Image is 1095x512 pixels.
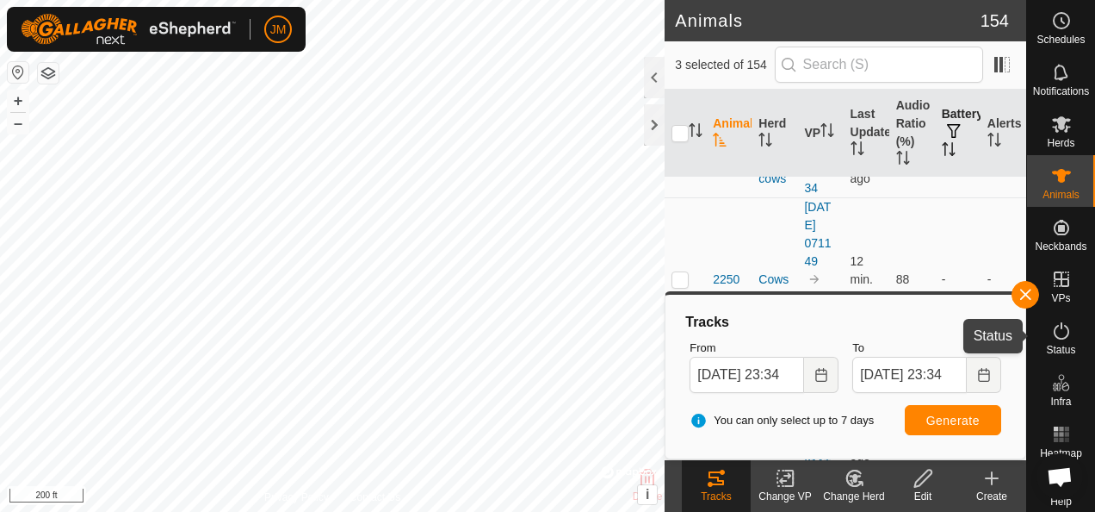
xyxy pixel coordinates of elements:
[820,489,888,504] div: Change Herd
[851,254,873,304] span: Sep 26, 2025, 11:21 PM
[21,14,236,45] img: Gallagher Logo
[967,357,1001,393] button: Choose Date
[1050,396,1071,407] span: Infra
[987,135,1001,149] p-sorticon: Activate to sort
[1040,448,1082,459] span: Heatmap
[638,485,657,504] button: i
[981,90,1026,178] th: Alerts
[350,490,400,505] a: Contact Us
[690,412,874,429] span: You can only select up to 7 days
[38,63,59,84] button: Map Layers
[807,272,821,286] img: to
[981,197,1026,362] td: -
[690,340,838,357] label: From
[8,62,28,83] button: Reset Map
[1033,86,1089,97] span: Notifications
[942,145,956,159] p-sorticon: Activate to sort
[8,113,28,134] button: –
[682,489,751,504] div: Tracks
[804,127,831,195] a: [DATE] 093534
[706,90,752,178] th: Animal
[804,357,838,393] button: Choose Date
[8,91,28,111] button: +
[1046,345,1075,355] span: Status
[758,271,790,289] div: Cows
[896,272,910,286] span: 88
[888,489,957,504] div: Edit
[889,90,935,178] th: Audio Ratio (%)
[775,47,983,83] input: Search (S)
[896,153,910,167] p-sorticon: Activate to sort
[935,197,981,362] td: -
[844,90,889,178] th: Last Updated
[1051,293,1070,303] span: VPs
[1050,496,1072,507] span: Help
[646,487,649,502] span: i
[957,489,1026,504] div: Create
[713,271,739,289] span: 2250
[804,200,831,268] a: [DATE] 071149
[820,126,834,140] p-sorticon: Activate to sort
[797,90,843,178] th: VP
[1047,138,1074,148] span: Herds
[1035,241,1086,252] span: Neckbands
[1036,453,1083,500] div: Open chat
[675,10,980,31] h2: Animals
[751,489,820,504] div: Change VP
[758,135,772,149] p-sorticon: Activate to sort
[752,90,797,178] th: Herd
[935,90,981,178] th: Battery
[713,135,727,149] p-sorticon: Activate to sort
[270,21,287,39] span: JM
[981,8,1009,34] span: 154
[264,490,329,505] a: Privacy Policy
[1042,190,1080,200] span: Animals
[1036,34,1085,45] span: Schedules
[852,340,1001,357] label: To
[905,405,1001,435] button: Generate
[675,56,774,74] span: 3 selected of 154
[926,414,980,428] span: Generate
[851,144,864,158] p-sorticon: Activate to sort
[683,312,1008,333] div: Tracks
[689,126,702,140] p-sorticon: Activate to sort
